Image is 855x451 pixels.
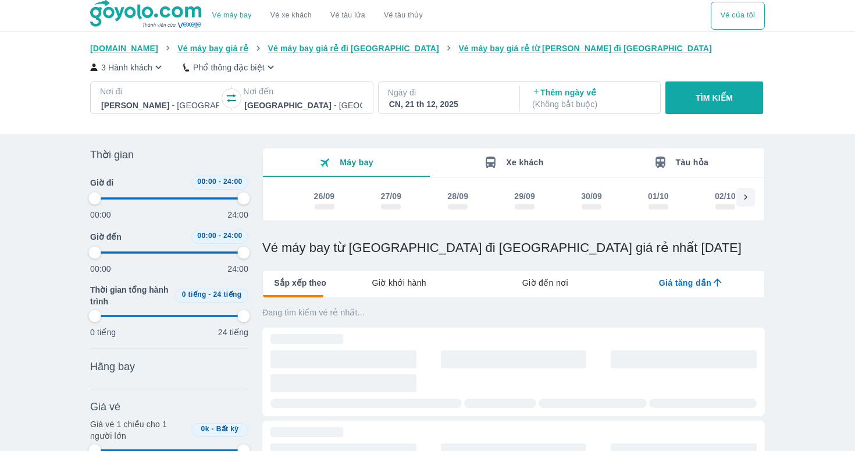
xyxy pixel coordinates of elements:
[458,44,712,53] span: Vé máy bay giá rẻ từ [PERSON_NAME] đi [GEOGRAPHIC_DATA]
[522,277,568,289] span: Giờ đến nơi
[212,425,214,433] span: -
[177,44,248,53] span: Vé máy bay giá rẻ
[711,2,765,30] button: Vé của tôi
[659,277,711,289] span: Giá tăng dần
[90,177,113,189] span: Giờ đi
[90,61,165,73] button: 3 Hành khách
[262,307,765,318] p: Đang tìm kiếm vé rẻ nhất...
[90,360,135,374] span: Hãng bay
[90,209,111,221] p: 00:00
[676,158,709,167] span: Tàu hỏa
[208,290,211,299] span: -
[314,190,335,202] div: 26/09
[375,2,432,30] button: Vé tàu thủy
[182,290,206,299] span: 0 tiếng
[90,42,765,54] nav: breadcrumb
[514,190,535,202] div: 29/09
[243,86,363,97] p: Nơi đến
[90,418,187,442] p: Giá vé 1 chiều cho 1 người lớn
[90,284,170,307] span: Thời gian tổng hành trình
[532,87,650,110] p: Thêm ngày về
[340,158,373,167] span: Máy bay
[262,240,765,256] h1: Vé máy bay từ [GEOGRAPHIC_DATA] đi [GEOGRAPHIC_DATA] giá rẻ nhất [DATE]
[197,232,216,240] span: 00:00
[223,177,243,186] span: 24:00
[90,231,122,243] span: Giờ đến
[201,425,209,433] span: 0k
[291,188,736,214] div: scrollable day and price
[90,44,158,53] span: [DOMAIN_NAME]
[388,87,508,98] p: Ngày đi
[380,190,401,202] div: 27/09
[274,277,326,289] span: Sắp xếp theo
[270,11,312,20] a: Vé xe khách
[506,158,543,167] span: Xe khách
[183,61,277,73] button: Phổ thông đặc biệt
[218,326,248,338] p: 24 tiếng
[197,177,216,186] span: 00:00
[90,400,120,414] span: Giá vé
[372,277,426,289] span: Giờ khởi hành
[532,98,650,110] p: ( Không bắt buộc )
[665,81,763,114] button: TÌM KIẾM
[90,326,116,338] p: 0 tiếng
[193,62,265,73] p: Phổ thông đặc biệt
[203,2,432,30] div: choose transportation mode
[227,209,248,221] p: 24:00
[715,190,736,202] div: 02/10
[223,232,243,240] span: 24:00
[101,62,152,73] p: 3 Hành khách
[711,2,765,30] div: choose transportation mode
[219,232,221,240] span: -
[216,425,239,433] span: Bất kỳ
[321,2,375,30] a: Vé tàu lửa
[100,86,220,97] p: Nơi đi
[696,92,733,104] p: TÌM KIẾM
[90,148,134,162] span: Thời gian
[447,190,468,202] div: 28/09
[268,44,439,53] span: Vé máy bay giá rẻ đi [GEOGRAPHIC_DATA]
[219,177,221,186] span: -
[90,263,111,275] p: 00:00
[213,290,242,299] span: 24 tiếng
[212,11,252,20] a: Vé máy bay
[581,190,602,202] div: 30/09
[648,190,669,202] div: 01/10
[227,263,248,275] p: 24:00
[326,271,764,295] div: lab API tabs example
[389,98,507,110] div: CN, 21 th 12, 2025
